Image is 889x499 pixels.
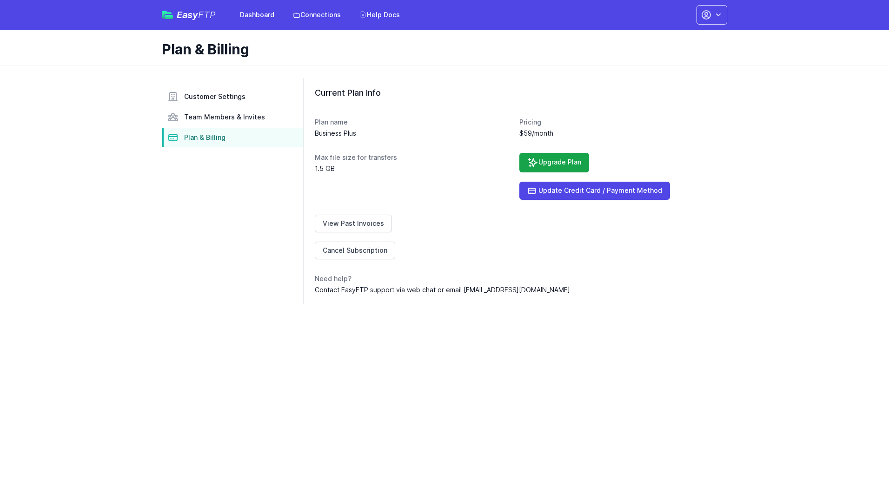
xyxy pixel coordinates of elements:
span: FTP [198,9,216,20]
a: Cancel Subscription [315,242,395,259]
dd: $59/month [519,129,717,138]
a: Customer Settings [162,87,303,106]
a: Help Docs [354,7,405,23]
a: Update Credit Card / Payment Method [519,182,670,200]
dt: Max file size for transfers [315,153,512,162]
dd: 1.5 GB [315,164,512,173]
span: Customer Settings [184,92,245,101]
dd: Business Plus [315,129,512,138]
dt: Plan name [315,118,512,127]
a: EasyFTP [162,10,216,20]
a: View Past Invoices [315,215,392,232]
span: Easy [177,10,216,20]
a: Upgrade Plan [519,153,589,172]
dt: Need help? [315,274,716,283]
a: Connections [287,7,346,23]
dt: Pricing [519,118,717,127]
a: Plan & Billing [162,128,303,147]
span: Team Members & Invites [184,112,265,122]
a: Dashboard [234,7,280,23]
a: Team Members & Invites [162,108,303,126]
dd: Contact EasyFTP support via web chat or email [EMAIL_ADDRESS][DOMAIN_NAME] [315,285,716,295]
h3: Current Plan Info [315,87,716,98]
h1: Plan & Billing [162,41,720,58]
span: Plan & Billing [184,133,226,142]
img: easyftp_logo.png [162,11,173,19]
